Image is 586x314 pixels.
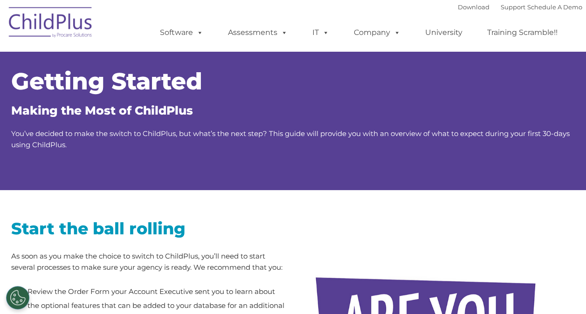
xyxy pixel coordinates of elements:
[11,67,202,96] span: Getting Started
[11,218,286,239] h2: Start the ball rolling
[4,0,97,47] img: ChildPlus by Procare Solutions
[303,23,338,42] a: IT
[501,3,525,11] a: Support
[6,286,29,309] button: Cookies Settings
[219,23,297,42] a: Assessments
[345,23,410,42] a: Company
[458,3,489,11] a: Download
[11,103,193,117] span: Making the Most of ChildPlus
[11,251,286,273] p: As soon as you make the choice to switch to ChildPlus, you’ll need to start several processes to ...
[458,3,582,11] font: |
[527,3,582,11] a: Schedule A Demo
[416,23,472,42] a: University
[11,129,570,149] span: You’ve decided to make the switch to ChildPlus, but what’s the next step? This guide will provide...
[478,23,567,42] a: Training Scramble!!
[151,23,213,42] a: Software
[434,213,586,314] iframe: Chat Widget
